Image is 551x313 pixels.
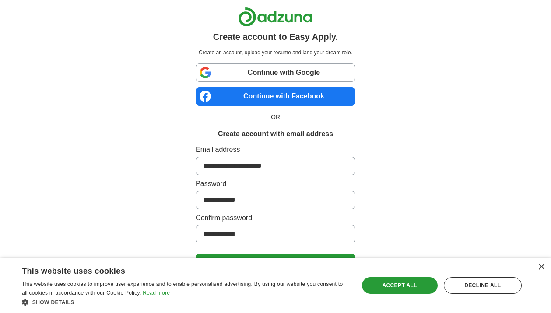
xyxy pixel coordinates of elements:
[32,299,74,306] span: Show details
[22,263,327,276] div: This website uses cookies
[196,144,355,155] label: Email address
[213,30,338,43] h1: Create account to Easy Apply.
[196,179,355,189] label: Password
[196,87,355,106] a: Continue with Facebook
[196,254,355,272] button: Create Account
[197,49,354,56] p: Create an account, upload your resume and land your dream role.
[196,213,355,223] label: Confirm password
[538,264,544,271] div: Close
[362,277,438,294] div: Accept all
[266,113,285,122] span: OR
[196,63,355,82] a: Continue with Google
[444,277,522,294] div: Decline all
[143,290,170,296] a: Read more, opens a new window
[22,298,349,306] div: Show details
[22,281,343,296] span: This website uses cookies to improve user experience and to enable personalised advertising. By u...
[238,7,312,27] img: Adzuna logo
[218,129,333,139] h1: Create account with email address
